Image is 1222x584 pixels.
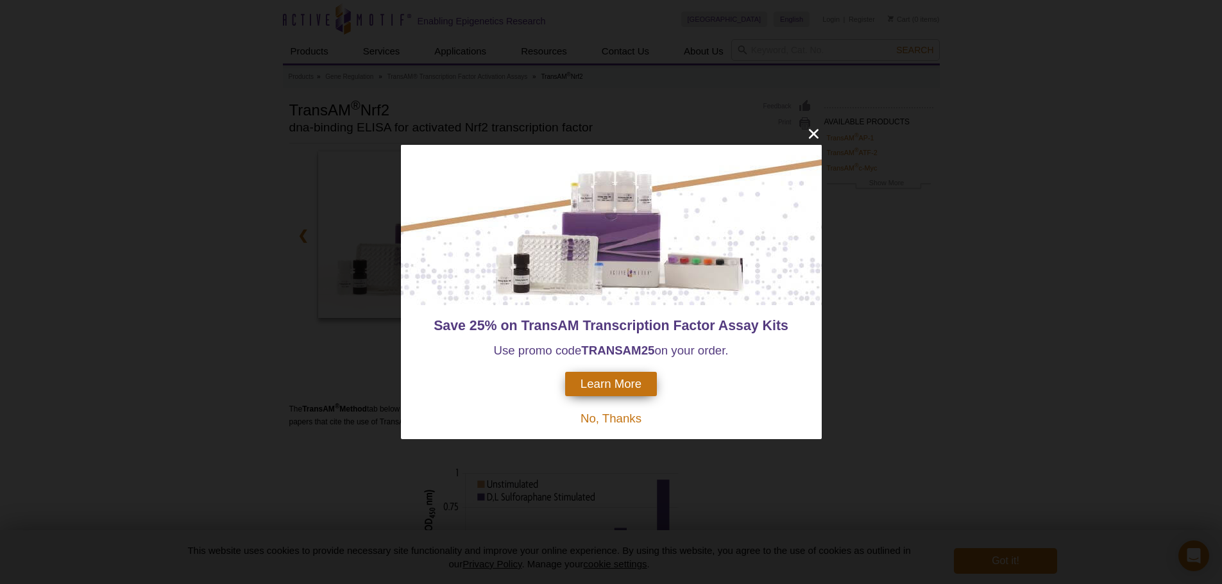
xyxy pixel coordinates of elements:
span: Use promo code on your order. [493,344,728,357]
span: Learn More [581,377,641,391]
span: No, Thanks [581,412,641,425]
button: close [806,126,822,142]
strong: 25 [641,344,655,357]
span: Save 25% on TransAM Transcription Factor Assay Kits [434,318,788,333]
strong: TRANSAM [581,344,641,357]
